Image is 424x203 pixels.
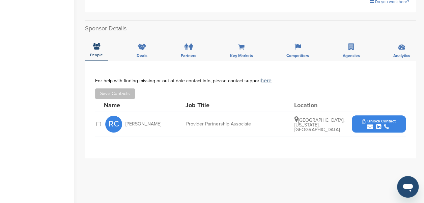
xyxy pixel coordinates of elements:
[294,117,344,133] span: [GEOGRAPHIC_DATA], [US_STATE], [GEOGRAPHIC_DATA]
[137,54,147,58] span: Deals
[90,53,103,57] span: People
[186,122,287,126] div: Provider Partnership Associate
[286,54,309,58] span: Competitors
[294,102,344,108] div: Location
[230,54,253,58] span: Key Markets
[181,54,196,58] span: Partners
[105,116,122,133] span: RC
[95,78,406,83] div: For help with finding missing or out-of-date contact info, please contact support .
[125,122,161,126] span: [PERSON_NAME]
[397,176,419,198] iframe: Button to launch messaging window
[354,114,403,134] button: Unlock Contact
[393,54,410,58] span: Analytics
[95,88,135,99] button: Save Contacts
[186,102,287,108] div: Job Title
[261,77,272,84] a: here
[85,24,416,33] h2: Sponsor Details
[362,119,395,123] span: Unlock Contact
[104,102,178,108] div: Name
[343,54,360,58] span: Agencies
